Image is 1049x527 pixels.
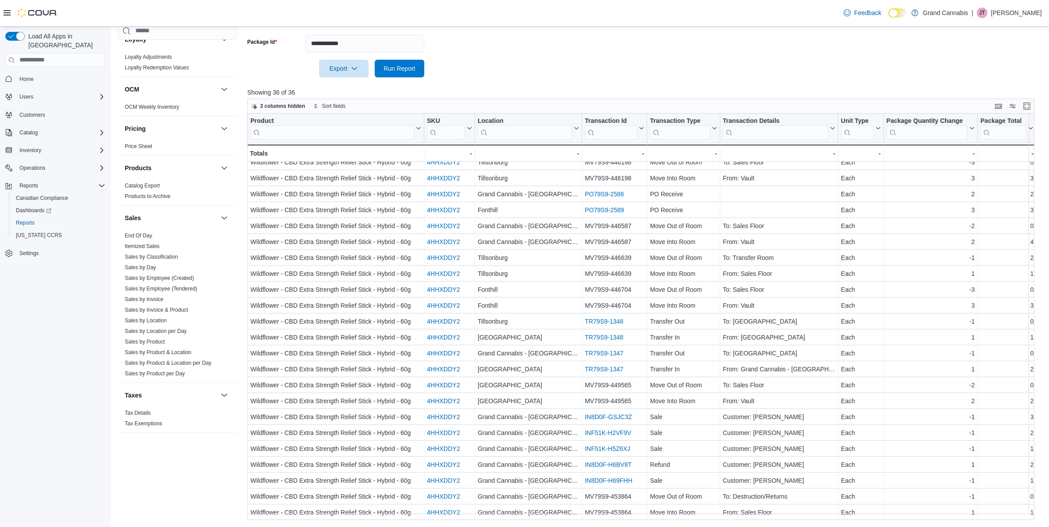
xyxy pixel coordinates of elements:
div: Wildflower - CBD Extra Strength Relief Stick - Hybrid - 60g [250,189,421,199]
a: Sales by Location [125,317,167,324]
div: 0 [980,157,1034,168]
button: Pricing [125,124,217,133]
a: Home [16,74,37,84]
div: Each [841,332,881,343]
button: Settings [2,247,109,260]
a: Sales by Invoice & Product [125,307,188,313]
button: Catalog [16,127,41,138]
span: Reports [19,182,38,189]
a: 4HHXDDY2 [427,318,460,325]
span: Settings [16,248,105,259]
span: Catalog [19,129,38,136]
span: Inventory [16,145,105,156]
div: Fonthill [477,300,579,311]
div: - [841,148,881,159]
div: Wildflower - CBD Extra Strength Relief Stick - Hybrid - 60g [250,237,421,247]
a: Reports [12,218,38,228]
span: Canadian Compliance [16,195,68,202]
div: Transaction Id [585,117,637,125]
a: Canadian Compliance [12,193,72,203]
a: 4HHXDDY2 [427,270,460,277]
span: Sort fields [322,103,346,110]
button: Operations [16,163,49,173]
div: Each [841,268,881,279]
button: Unit Type [841,117,881,139]
div: 2 [886,237,975,247]
div: Each [841,316,881,327]
a: Sales by Product [125,339,165,345]
span: Dashboards [16,207,51,214]
div: -1 [886,252,975,263]
span: Load All Apps in [GEOGRAPHIC_DATA] [25,32,105,50]
a: INF51K-H2VF9V [585,429,631,436]
a: 4HHXDDY2 [427,445,460,452]
button: Home [2,73,109,85]
div: Each [841,221,881,231]
button: Inventory [2,144,109,157]
button: Reports [16,180,42,191]
div: 0 [980,316,1034,327]
a: 4HHXDDY2 [427,286,460,293]
div: 0 [980,348,1034,359]
div: OCM [118,102,237,116]
a: 4HHXDDY2 [427,302,460,309]
label: Package Id [247,38,277,46]
div: Grand Cannabis - [GEOGRAPHIC_DATA] [477,348,579,359]
a: Feedback [840,4,885,22]
div: Wildflower - CBD Extra Strength Relief Stick - Hybrid - 60g [250,268,421,279]
button: Users [16,92,37,102]
div: Pricing [118,141,237,155]
div: To: Sales Floor [723,284,835,295]
div: Wildflower - CBD Extra Strength Relief Stick - Hybrid - 60g [250,332,421,343]
div: Move Out of Room [650,221,717,231]
a: Dashboards [9,204,109,217]
button: Sales [125,214,217,222]
span: Operations [16,163,105,173]
div: From: Sales Floor [723,268,835,279]
a: Price Sheet [125,143,152,149]
a: TR79S9-1348 [585,318,623,325]
div: -1 [886,316,975,327]
span: Products to Archive [125,193,170,200]
span: Reports [16,219,35,226]
a: 4HHXDDY2 [427,509,460,516]
div: Loyalty [118,52,237,76]
h3: Products [125,164,152,172]
a: IN8D0F-GSJC3Z [585,413,632,420]
span: Washington CCRS [12,230,105,241]
div: Transaction Type [650,117,710,125]
span: Reports [16,180,105,191]
div: -2 [886,221,975,231]
div: To: Sales Floor [723,157,835,168]
div: 1 [886,332,975,343]
a: IN8D0F-H69FHH [585,477,632,484]
span: OCM Weekly Inventory [125,103,179,111]
button: Operations [2,162,109,174]
a: Sales by Product & Location per Day [125,360,211,366]
div: SKU URL [427,117,465,139]
div: 3 [886,173,975,183]
a: Sales by Location per Day [125,328,187,334]
div: Each [841,157,881,168]
a: 4HHXDDY2 [427,191,460,198]
div: Move Into Room [650,268,717,279]
div: Wildflower - CBD Extra Strength Relief Stick - Hybrid - 60g [250,348,421,359]
div: 1 [980,332,1034,343]
div: MV79S9-446639 [585,252,644,263]
div: [GEOGRAPHIC_DATA] [477,332,579,343]
div: Grand Cannabis - [GEOGRAPHIC_DATA] [477,221,579,231]
div: Wildflower - CBD Extra Strength Relief Stick - Hybrid - 60g [250,221,421,231]
a: 4HHXDDY2 [427,159,460,166]
span: Run Report [384,64,415,73]
div: - [722,148,835,159]
a: Sales by Product & Location [125,349,192,355]
div: Product [250,117,414,125]
span: Users [19,93,33,100]
div: Grand Cannabis - [GEOGRAPHIC_DATA] [477,189,579,199]
p: Grand Cannabis [923,8,968,18]
div: Tillsonburg [477,157,579,168]
div: - [980,148,1034,159]
div: -3 [886,157,975,168]
div: Each [841,173,881,183]
a: Sales by Day [125,264,156,271]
